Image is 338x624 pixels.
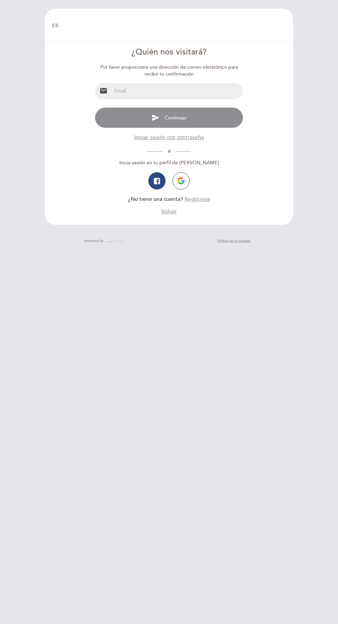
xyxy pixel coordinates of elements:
span: ¿No tiene una cuenta? [128,196,183,203]
button: Volver [161,208,177,216]
div: Inicia sesión en tu perfil de [PERSON_NAME] [95,159,243,166]
span: powered by [84,238,103,243]
div: ¿Quién nos visitará? [95,46,243,58]
img: icon-google.png [178,177,185,184]
input: Email [112,83,242,99]
a: powered by [84,238,125,243]
i: email [99,87,108,95]
i: send [151,114,160,122]
button: Iniciar sesión con contraseña [134,134,204,142]
button: Regístrese [185,196,210,203]
a: Política de privacidad [217,238,250,243]
img: MEITRE [105,239,125,243]
span: Continuar [165,114,187,120]
div: Por favor proporciona una dirección de correo electrónico para recibir tu confirmación [95,64,243,78]
span: ó [163,148,176,154]
button: send Continuar [95,107,243,128]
